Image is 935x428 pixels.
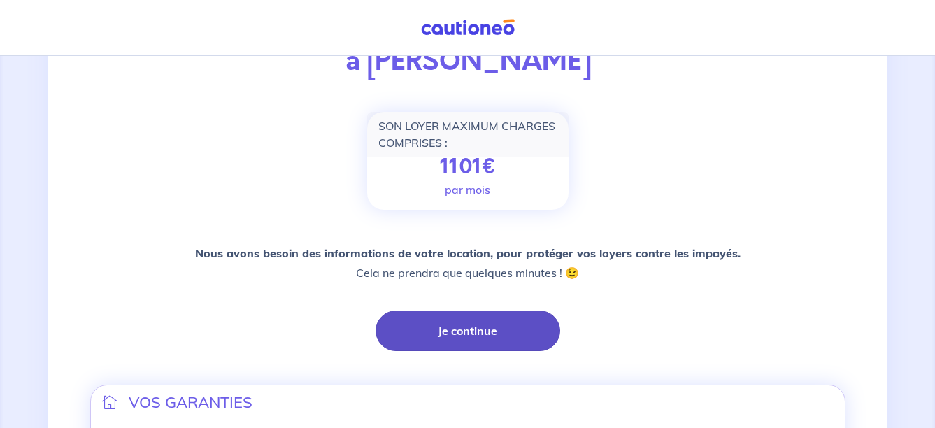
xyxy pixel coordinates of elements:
[367,112,569,157] div: SON LOYER MAXIMUM CHARGES COMPRISES :
[129,391,252,413] p: VOS GARANTIES
[195,243,741,283] p: Cela ne prendra que quelques minutes ! 😉
[445,181,490,198] p: par mois
[481,151,496,182] span: €
[195,246,741,260] strong: Nous avons besoin des informations de votre location, pour protéger vos loyers contre les impayés.
[376,311,560,351] button: Je continue
[415,19,520,36] img: Cautioneo
[90,11,845,78] p: Vous avez accepté de louer à [PERSON_NAME]
[439,155,496,180] p: 1101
